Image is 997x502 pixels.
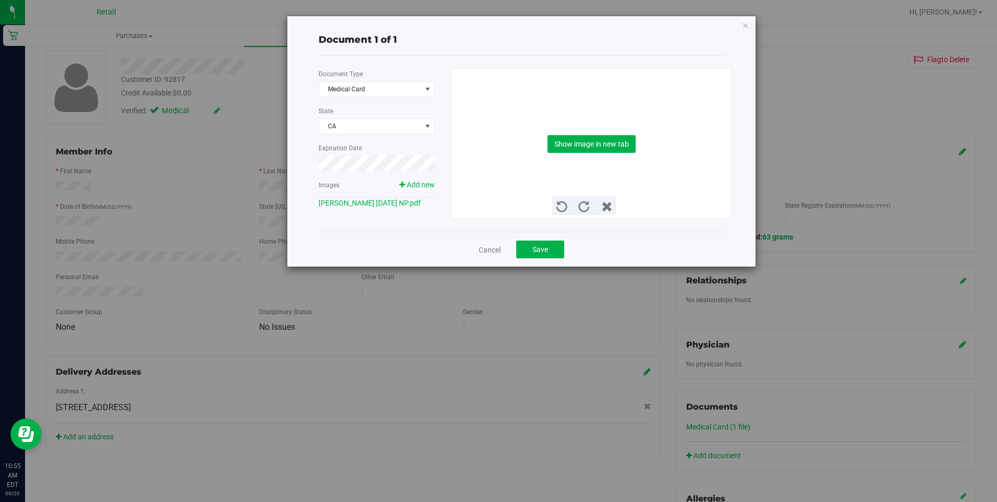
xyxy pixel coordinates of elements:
a: Cancel [479,245,501,255]
span: CA [319,119,434,134]
label: Images [319,181,339,190]
span: Add new [407,181,435,189]
label: State [319,106,333,116]
a: [PERSON_NAME] [DATE] NP.pdf [319,199,421,207]
button: Save [516,241,564,258]
button: Show image in new tab [548,135,636,153]
span: Medical Card [319,82,421,97]
span: Save [532,245,548,254]
span: select [421,82,434,97]
label: Document Type [319,69,363,79]
div: Document 1 of 1 [319,33,724,47]
iframe: Resource center [10,419,42,450]
a: Add new [399,181,435,189]
label: Expiration Date [319,144,362,153]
